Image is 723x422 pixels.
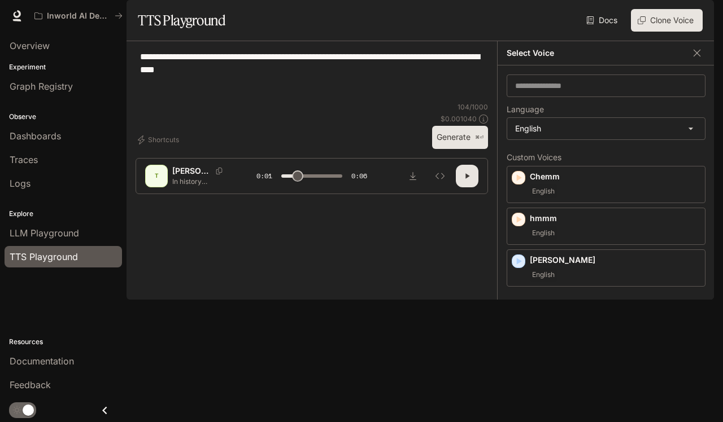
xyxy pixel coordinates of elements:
p: ⌘⏎ [475,134,484,141]
span: English [530,268,557,282]
p: [PERSON_NAME] [530,254,700,266]
button: All workspaces [29,5,128,27]
span: English [530,226,557,240]
p: Inworld AI Demos [47,11,110,21]
p: $ 0.001040 [441,114,477,124]
div: English [507,118,705,139]
button: Inspect [429,165,451,187]
p: [PERSON_NAME] [172,165,211,177]
p: Custom Voices [507,153,705,161]
button: Generate⌘⏎ [432,126,488,149]
p: hmmm [530,213,700,224]
h1: TTS Playground [138,9,225,32]
a: Docs [584,9,622,32]
button: Clone Voice [631,9,703,32]
div: T [147,167,165,185]
span: 0:01 [256,170,272,182]
p: Language [507,105,544,113]
p: In history [PERSON_NAME]'s we discover the weird things that all have happened in our world, beyo... [172,177,229,186]
p: Chemm [530,171,700,182]
p: 104 / 1000 [458,102,488,112]
button: Download audio [402,165,424,187]
span: English [530,184,557,198]
button: Shortcuts [136,131,184,149]
span: 0:06 [351,170,367,182]
button: Copy Voice ID [211,168,227,174]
